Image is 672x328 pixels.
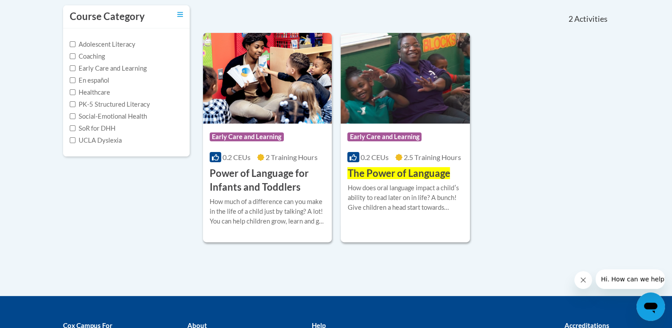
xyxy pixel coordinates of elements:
h3: Power of Language for Infants and Toddlers [210,167,326,194]
label: Social-Emotional Health [70,112,147,121]
span: Early Care and Learning [210,132,284,141]
img: Course Logo [203,33,332,124]
a: Course LogoEarly Care and Learning0.2 CEUs2.5 Training Hours The Power of LanguageHow does oral l... [341,33,470,242]
span: Activities [574,14,608,24]
input: Checkbox for Options [70,137,76,143]
h3: Course Category [70,10,145,24]
span: The Power of Language [347,167,450,179]
iframe: Close message [574,271,592,289]
iframe: Button to launch messaging window [636,292,665,321]
input: Checkbox for Options [70,77,76,83]
label: En español [70,76,109,85]
span: 2 Training Hours [266,153,318,161]
span: 0.2 CEUs [361,153,389,161]
label: Coaching [70,52,105,61]
span: 2 [568,14,573,24]
iframe: Message from company [596,269,665,289]
span: Hi. How can we help? [5,6,72,13]
label: Healthcare [70,88,110,97]
div: How much of a difference can you make in the life of a child just by talking? A lot! You can help... [210,197,326,226]
input: Checkbox for Options [70,53,76,59]
input: Checkbox for Options [70,65,76,71]
input: Checkbox for Options [70,125,76,131]
span: 2.5 Training Hours [404,153,461,161]
a: Toggle collapse [177,10,183,20]
input: Checkbox for Options [70,113,76,119]
input: Checkbox for Options [70,41,76,47]
label: Early Care and Learning [70,64,147,73]
img: Course Logo [341,33,470,124]
input: Checkbox for Options [70,101,76,107]
input: Checkbox for Options [70,89,76,95]
label: Adolescent Literacy [70,40,135,49]
a: Course LogoEarly Care and Learning0.2 CEUs2 Training Hours Power of Language for Infants and Todd... [203,33,332,242]
span: 0.2 CEUs [223,153,251,161]
span: Early Care and Learning [347,132,421,141]
label: PK-5 Structured Literacy [70,100,150,109]
label: UCLA Dyslexia [70,136,122,145]
label: SoR for DHH [70,124,115,133]
div: How does oral language impact a childʹs ability to read later on in life? A bunch! Give children ... [347,183,463,212]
